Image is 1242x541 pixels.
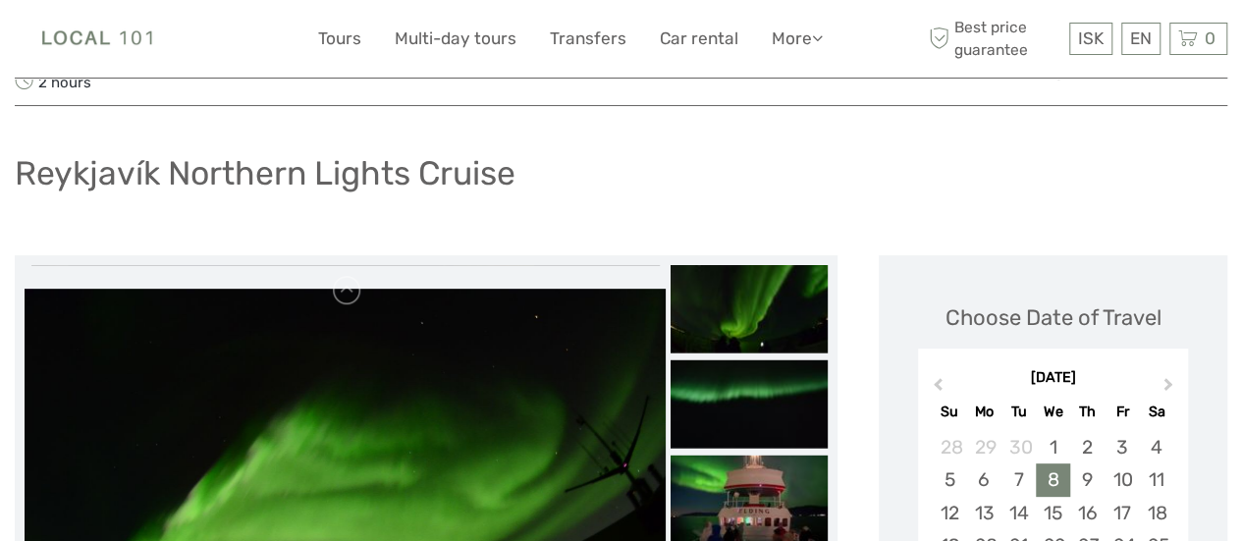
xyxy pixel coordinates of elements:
div: Choose Monday, October 13th, 2025 [967,497,1001,529]
div: Choose Thursday, October 16th, 2025 [1070,497,1105,529]
span: Best price guarantee [924,17,1064,60]
div: Mo [967,399,1001,425]
div: Choose Sunday, October 5th, 2025 [932,463,966,496]
a: Multi-day tours [395,25,516,53]
div: [DATE] [918,368,1188,389]
div: Choose Monday, October 6th, 2025 [967,463,1001,496]
span: ISK [1078,28,1104,48]
div: Choose Sunday, October 12th, 2025 [932,497,966,529]
div: Choose Wednesday, October 8th, 2025 [1036,463,1070,496]
div: Choose Tuesday, October 7th, 2025 [1001,463,1036,496]
div: Choose Wednesday, October 1st, 2025 [1036,431,1070,463]
span: 0 [1202,28,1218,48]
div: EN [1121,23,1161,55]
p: We're away right now. Please check back later! [27,34,222,50]
div: Choose Saturday, October 18th, 2025 [1139,497,1173,529]
button: Next Month [1155,373,1186,405]
div: Choose Friday, October 10th, 2025 [1105,463,1139,496]
div: Choose Tuesday, October 14th, 2025 [1001,497,1036,529]
div: Choose Wednesday, October 15th, 2025 [1036,497,1070,529]
div: Fr [1105,399,1139,425]
div: Choose Monday, September 29th, 2025 [967,431,1001,463]
h1: Reykjavík Northern Lights Cruise [15,153,515,193]
div: Su [932,399,966,425]
div: Th [1070,399,1105,425]
div: Choose Saturday, October 4th, 2025 [1139,431,1173,463]
div: Choose Saturday, October 11th, 2025 [1139,463,1173,496]
img: Local 101 [15,15,183,63]
div: Sa [1139,399,1173,425]
div: Choose Thursday, October 9th, 2025 [1070,463,1105,496]
button: Previous Month [920,373,951,405]
div: Tu [1001,399,1036,425]
div: We [1036,399,1070,425]
div: Choose Thursday, October 2nd, 2025 [1070,431,1105,463]
a: More [772,25,823,53]
img: 0867b662472941ffb5a3e2493512b085_slider_thumbnail.jpeg [671,265,828,353]
a: Transfers [550,25,626,53]
div: Choose Sunday, September 28th, 2025 [932,431,966,463]
div: Choose Tuesday, September 30th, 2025 [1001,431,1036,463]
a: Car rental [660,25,738,53]
button: Open LiveChat chat widget [226,30,249,54]
div: Choose Date of Travel [945,302,1161,333]
div: Choose Friday, October 3rd, 2025 [1105,431,1139,463]
a: Tours [318,25,361,53]
span: 2 hours [15,68,91,95]
div: Choose Friday, October 17th, 2025 [1105,497,1139,529]
img: ced83e8aa3974041b12362134a1db7fd_slider_thumbnail.jpeg [671,360,828,449]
